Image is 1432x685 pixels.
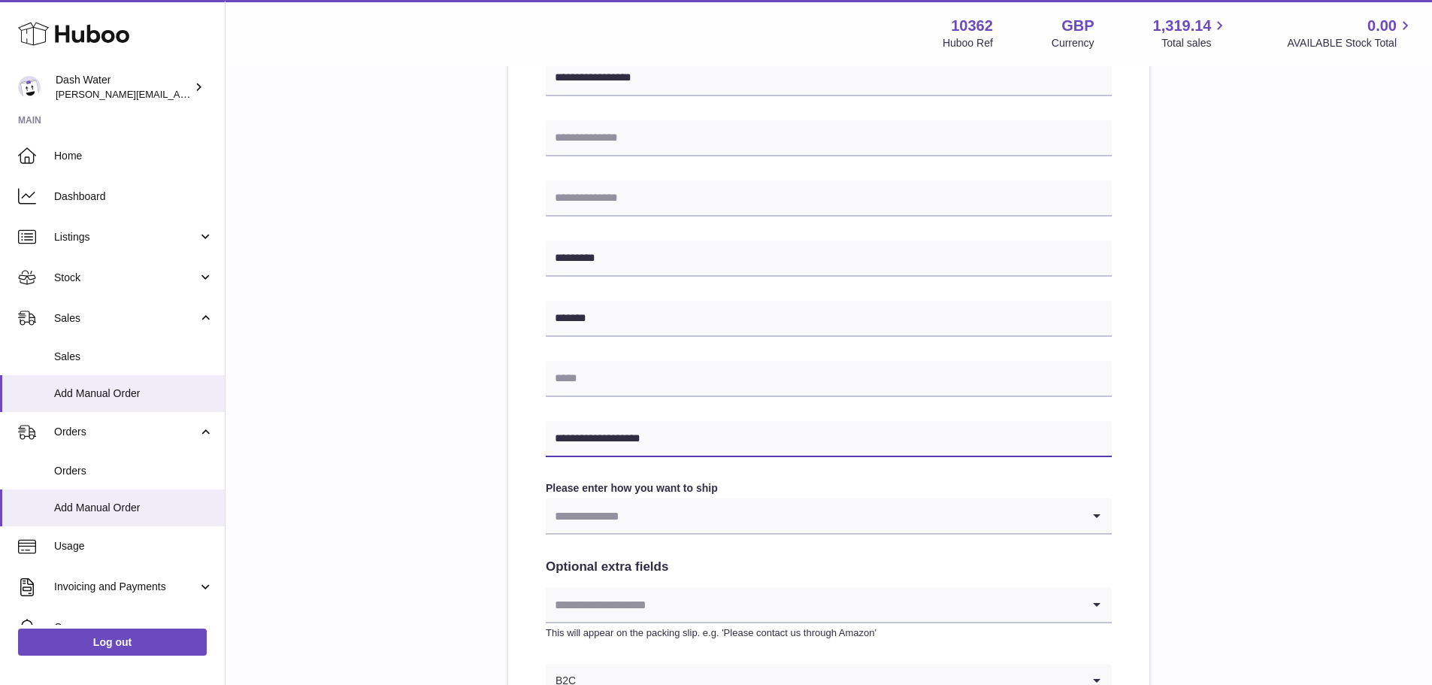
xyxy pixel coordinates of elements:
[54,189,213,204] span: Dashboard
[1287,36,1414,50] span: AVAILABLE Stock Total
[546,626,1112,640] p: This will appear on the packing slip. e.g. 'Please contact us through Amazon'
[1161,36,1228,50] span: Total sales
[18,629,207,656] a: Log out
[54,230,198,244] span: Listings
[54,425,198,439] span: Orders
[951,16,993,36] strong: 10362
[546,587,1112,623] div: Search for option
[54,350,213,364] span: Sales
[546,481,1112,496] label: Please enter how you want to ship
[56,88,301,100] span: [PERSON_NAME][EMAIL_ADDRESS][DOMAIN_NAME]
[1153,16,1212,36] span: 1,319.14
[546,559,1112,576] h2: Optional extra fields
[1061,16,1094,36] strong: GBP
[546,499,1112,535] div: Search for option
[546,499,1082,533] input: Search for option
[54,580,198,594] span: Invoicing and Payments
[54,271,198,285] span: Stock
[54,311,198,326] span: Sales
[546,587,1082,622] input: Search for option
[943,36,993,50] div: Huboo Ref
[1052,36,1094,50] div: Currency
[54,501,213,515] span: Add Manual Order
[1153,16,1229,50] a: 1,319.14 Total sales
[54,464,213,478] span: Orders
[18,76,41,99] img: james@dash-water.com
[56,73,191,102] div: Dash Water
[54,386,213,401] span: Add Manual Order
[1287,16,1414,50] a: 0.00 AVAILABLE Stock Total
[54,620,213,635] span: Cases
[1367,16,1397,36] span: 0.00
[54,149,213,163] span: Home
[54,539,213,553] span: Usage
